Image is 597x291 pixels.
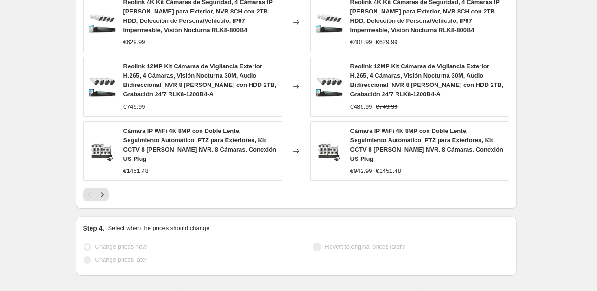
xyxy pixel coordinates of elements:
[108,224,209,233] p: Select when the prices should change
[315,8,343,36] img: 61JFvTaqMrL_80x.jpg
[350,102,372,112] div: €486.99
[123,38,145,47] div: €629.99
[350,63,504,98] span: Reolink 12MP Kit Cámaras de Vigilancia Exterior H.265, 4 Cámaras, Visión Nocturna 30M, Audio Bidi...
[376,102,398,112] strike: €749.99
[376,38,398,47] strike: €629.99
[350,38,372,47] div: €408.99
[88,137,116,165] img: 41ddqAYTEpL_80x.jpg
[96,188,109,201] button: Next
[83,224,104,233] h2: Step 4.
[123,166,149,176] div: €1451.48
[88,8,116,36] img: 61JFvTaqMrL_80x.jpg
[315,73,343,100] img: 61fi5sWuSFL_80x.jpg
[95,243,147,250] span: Change prices now
[95,256,148,263] span: Change prices later
[123,102,145,112] div: €749.99
[123,127,276,162] span: Cámara IP WiFi 4K 8MP con Doble Lente, Seguimiento Automático, PTZ para Exteriores, Kit CCTV 8 [P...
[83,188,109,201] nav: Pagination
[88,73,116,100] img: 61fi5sWuSFL_80x.jpg
[123,63,277,98] span: Reolink 12MP Kit Cámaras de Vigilancia Exterior H.265, 4 Cámaras, Visión Nocturna 30M, Audio Bidi...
